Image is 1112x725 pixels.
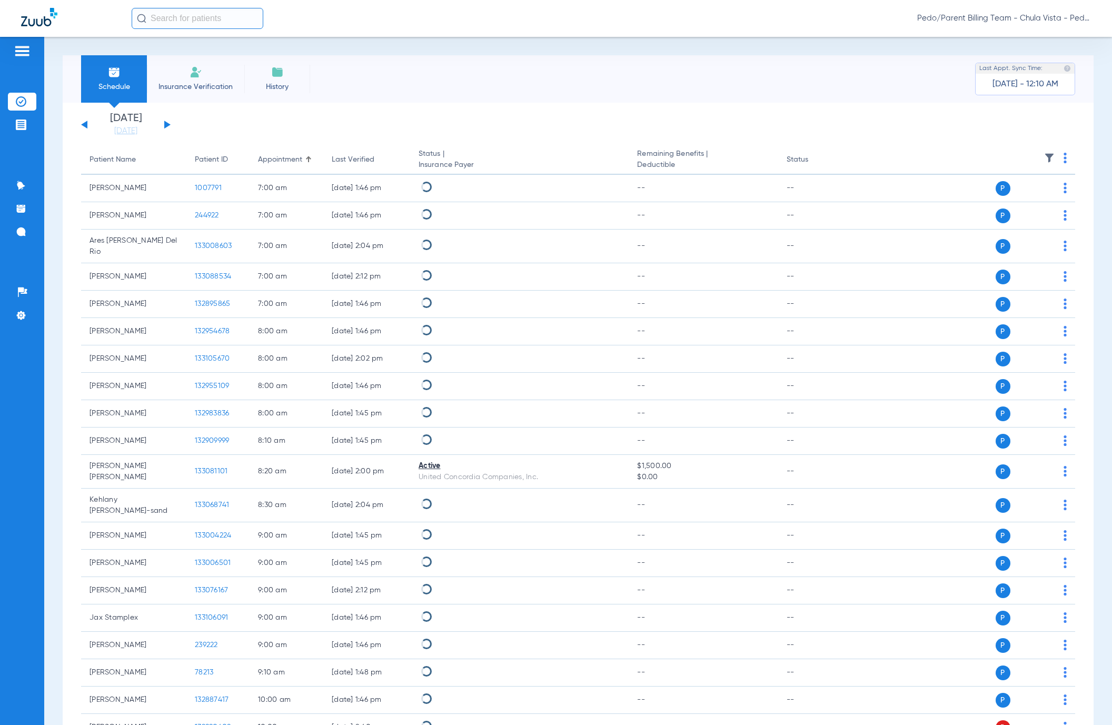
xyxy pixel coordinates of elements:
img: group-dot-blue.svg [1064,153,1067,163]
td: [DATE] 1:46 PM [323,291,410,318]
td: 10:00 AM [250,687,323,714]
span: Schedule [89,82,139,92]
span: P [996,693,1010,708]
input: Search for patients [132,8,263,29]
td: [PERSON_NAME] [PERSON_NAME] [81,455,186,489]
td: -- [778,230,849,263]
div: Appointment [258,154,315,165]
td: 8:20 AM [250,455,323,489]
span: Last Appt. Sync Time: [979,63,1042,74]
td: -- [778,400,849,428]
td: [DATE] 1:45 PM [323,400,410,428]
span: -- [637,212,645,219]
span: 244922 [195,212,219,219]
span: P [996,464,1010,479]
img: filter.svg [1044,153,1055,163]
td: [DATE] 2:12 PM [323,577,410,604]
span: P [996,379,1010,394]
td: 8:10 AM [250,428,323,455]
td: -- [778,175,849,202]
td: 9:10 AM [250,659,323,687]
img: last sync help info [1064,65,1071,72]
span: -- [637,641,645,649]
span: 133106091 [195,614,228,621]
td: [DATE] 1:46 PM [323,687,410,714]
td: -- [778,455,849,489]
td: 8:30 AM [250,489,323,522]
span: -- [637,437,645,444]
td: [PERSON_NAME] [81,318,186,345]
td: 7:00 AM [250,263,323,291]
div: Appointment [258,154,302,165]
img: group-dot-blue.svg [1064,326,1067,336]
span: -- [637,501,645,509]
span: -- [637,696,645,703]
span: $0.00 [637,472,769,483]
span: Insurance Verification [155,82,236,92]
span: Deductible [637,160,769,171]
td: 8:00 AM [250,345,323,373]
img: group-dot-blue.svg [1064,500,1067,510]
td: [DATE] 2:04 PM [323,230,410,263]
td: [PERSON_NAME] [81,345,186,373]
span: -- [637,273,645,280]
img: group-dot-blue.svg [1064,612,1067,623]
td: [DATE] 2:00 PM [323,455,410,489]
div: Patient Name [90,154,178,165]
span: P [996,270,1010,284]
span: -- [637,242,645,250]
td: 7:00 AM [250,291,323,318]
td: [PERSON_NAME] [81,550,186,577]
span: P [996,611,1010,625]
img: group-dot-blue.svg [1064,694,1067,705]
td: [DATE] 1:46 PM [323,604,410,632]
td: [PERSON_NAME] [81,175,186,202]
td: [DATE] 1:46 PM [323,373,410,400]
td: [PERSON_NAME] [81,202,186,230]
a: [DATE] [94,126,157,136]
span: 132887417 [195,696,229,703]
td: 7:00 AM [250,230,323,263]
span: 132983836 [195,410,229,417]
td: -- [778,428,849,455]
td: -- [778,489,849,522]
span: -- [637,559,645,567]
th: Status [778,145,849,175]
img: group-dot-blue.svg [1064,299,1067,309]
span: 239222 [195,641,218,649]
img: History [271,66,284,78]
span: -- [637,532,645,539]
span: P [996,434,1010,449]
td: -- [778,263,849,291]
td: 8:00 AM [250,400,323,428]
img: group-dot-blue.svg [1064,183,1067,193]
span: Insurance Payer [419,160,620,171]
th: Status | [410,145,629,175]
td: [PERSON_NAME] [81,632,186,659]
span: -- [637,587,645,594]
td: Jax Stamplex [81,604,186,632]
span: -- [637,355,645,362]
td: 9:00 AM [250,632,323,659]
div: Last Verified [332,154,374,165]
span: 133068741 [195,501,229,509]
span: 133081101 [195,468,227,475]
img: group-dot-blue.svg [1064,558,1067,568]
span: P [996,208,1010,223]
td: -- [778,604,849,632]
span: 1007791 [195,184,222,192]
td: 9:00 AM [250,550,323,577]
span: P [996,406,1010,421]
td: [PERSON_NAME] [81,373,186,400]
td: [PERSON_NAME] [81,428,186,455]
td: -- [778,659,849,687]
img: group-dot-blue.svg [1064,667,1067,678]
span: -- [637,382,645,390]
td: [DATE] 1:45 PM [323,550,410,577]
span: 132955109 [195,382,229,390]
span: 78213 [195,669,213,676]
td: 9:00 AM [250,604,323,632]
span: P [996,324,1010,339]
td: [DATE] 1:45 PM [323,522,410,550]
div: Active [419,461,620,472]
